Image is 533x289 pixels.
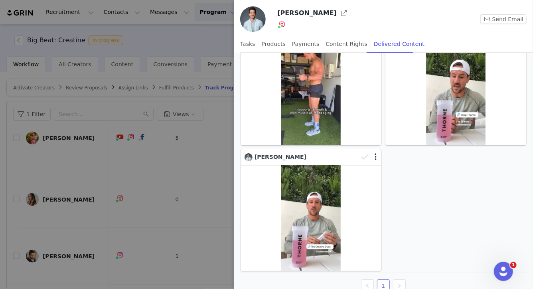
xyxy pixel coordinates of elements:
[374,35,424,53] div: Delivered Content
[279,21,285,28] img: instagram.svg
[245,153,253,161] img: 9d3cfd55-aaf9-46f2-8044-21cd421d6ae2--s.jpg
[262,35,286,53] div: Products
[240,6,266,32] img: 9d3cfd55-aaf9-46f2-8044-21cd421d6ae2--s.jpg
[326,35,367,53] div: Content Rights
[510,262,517,268] span: 1
[240,35,255,53] div: Tasks
[365,283,370,288] i: icon: left
[255,154,306,160] span: [PERSON_NAME]
[397,283,402,288] i: icon: right
[480,14,527,24] button: Send Email
[277,8,337,18] h3: [PERSON_NAME]
[494,262,513,281] iframe: Intercom live chat
[292,35,320,53] div: Payments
